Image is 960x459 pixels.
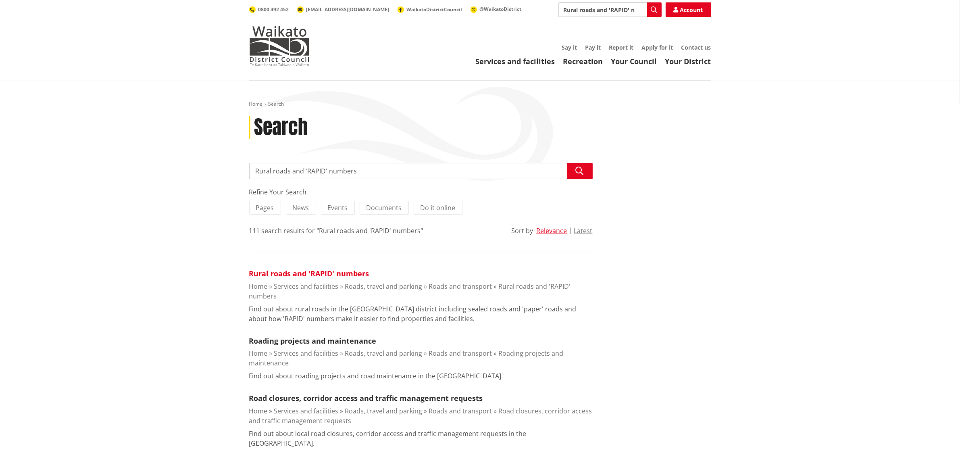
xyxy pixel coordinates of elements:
a: Roads, travel and parking [345,407,423,415]
a: Services and facilities [274,349,339,358]
input: Search input [558,2,662,17]
p: Find out about local road closures, corridor access and traffic management requests in the [GEOGR... [249,429,593,448]
span: News [293,203,309,212]
h1: Search [254,116,308,139]
a: Road closures, corridor access and traffic management requests [249,407,592,425]
a: Apply for it [642,44,673,51]
a: Roads, travel and parking [345,282,423,291]
div: Sort by [512,226,533,236]
a: Rural roads and 'RAPID' numbers [249,269,369,278]
a: Roads and transport [429,407,492,415]
a: Home [249,282,268,291]
span: Pages [256,203,274,212]
button: Relevance [537,227,567,234]
iframe: Messenger Launcher [923,425,952,454]
div: Refine Your Search [249,187,593,197]
a: Your District [665,56,711,66]
a: Report it [609,44,634,51]
a: Recreation [563,56,603,66]
a: Roads and transport [429,282,492,291]
a: Roading projects and maintenance [249,349,564,367]
a: Home [249,349,268,358]
input: Search input [249,163,593,179]
a: Home [249,407,268,415]
div: 111 search results for "Rural roads and 'RAPID' numbers" [249,226,423,236]
span: [EMAIL_ADDRESS][DOMAIN_NAME] [306,6,389,13]
a: 0800 492 452 [249,6,289,13]
span: 0800 492 452 [258,6,289,13]
span: Documents [367,203,402,212]
a: Your Council [611,56,657,66]
img: Waikato District Council - Te Kaunihera aa Takiwaa o Waikato [249,26,310,66]
button: Latest [574,227,593,234]
a: Home [249,100,263,107]
nav: breadcrumb [249,101,711,108]
a: Services and facilities [274,407,339,415]
a: Roads and transport [429,349,492,358]
a: Contact us [681,44,711,51]
a: Roads, travel and parking [345,349,423,358]
p: Find out about rural roads in the [GEOGRAPHIC_DATA] district including sealed roads and 'paper' r... [249,304,593,323]
span: WaikatoDistrictCouncil [407,6,462,13]
a: Road closures, corridor access and traffic management requests [249,393,483,403]
a: [EMAIL_ADDRESS][DOMAIN_NAME] [297,6,389,13]
span: @WaikatoDistrict [480,6,522,13]
p: Find out about roading projects and road maintenance in the [GEOGRAPHIC_DATA]. [249,371,503,381]
a: Pay it [585,44,601,51]
a: Roading projects and maintenance [249,336,377,346]
a: Rural roads and 'RAPID' numbers [249,282,571,300]
a: @WaikatoDistrict [471,6,522,13]
a: Account [666,2,711,17]
a: Services and facilities [476,56,555,66]
a: Say it [562,44,577,51]
a: Services and facilities [274,282,339,291]
span: Do it online [421,203,456,212]
span: Search [269,100,284,107]
span: Events [328,203,348,212]
a: WaikatoDistrictCouncil [398,6,462,13]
